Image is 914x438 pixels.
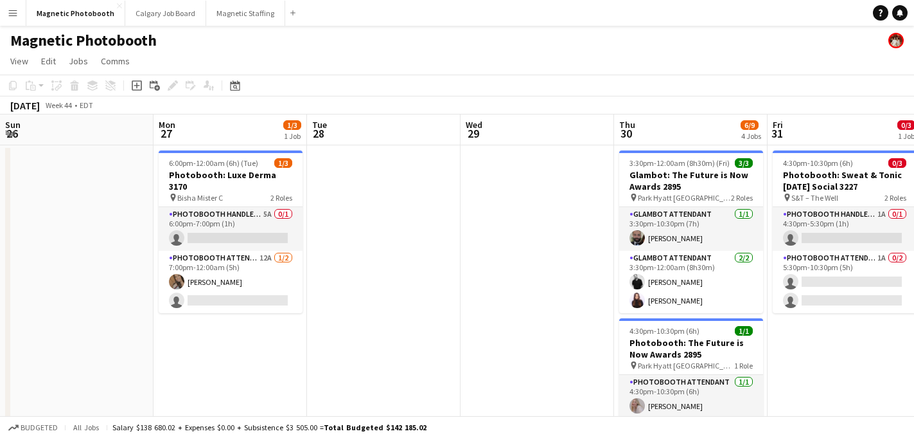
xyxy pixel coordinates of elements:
button: Magnetic Staffing [206,1,285,26]
app-user-avatar: Kara & Monika [888,33,904,48]
span: Sun [5,119,21,131]
a: View [5,53,33,69]
span: Park Hyatt [GEOGRAPHIC_DATA] [638,193,731,203]
div: [DATE] [10,99,40,112]
app-card-role: Glambot Attendant1/13:30pm-10:30pm (7h)[PERSON_NAME] [619,207,763,251]
span: Tue [312,119,327,131]
span: 4:30pm-10:30pm (6h) [783,158,853,168]
span: S&T – The Well [791,193,838,203]
div: Salary $138 680.02 + Expenses $0.00 + Subsistence $3 505.00 = [112,423,426,432]
span: Budgeted [21,423,58,432]
span: 2 Roles [884,193,906,203]
span: 4:30pm-10:30pm (6h) [629,326,699,336]
span: All jobs [71,423,101,432]
span: Thu [619,119,635,131]
span: Bisha Mister C [177,193,223,203]
div: 4 Jobs [741,131,761,141]
app-card-role: Photobooth Attendant1/14:30pm-10:30pm (6h)[PERSON_NAME] [619,375,763,419]
span: 27 [157,126,175,141]
h3: Glambot: The Future is Now Awards 2895 [619,169,763,192]
span: 1/1 [735,326,753,336]
a: Edit [36,53,61,69]
span: Week 44 [42,100,75,110]
span: Wed [466,119,482,131]
span: 1 Role [734,361,753,370]
h3: Photobooth: The Future is Now Awards 2895 [619,337,763,360]
h3: Photobooth: Luxe Derma 3170 [159,169,303,192]
div: EDT [80,100,93,110]
span: 1/3 [274,158,292,168]
div: 1 Job [284,131,301,141]
span: 0/3 [888,158,906,168]
span: Jobs [69,55,88,67]
span: 1/3 [283,120,301,130]
app-card-role: Photobooth Attendant12A1/27:00pm-12:00am (5h)[PERSON_NAME] [159,251,303,313]
span: Fri [773,119,783,131]
button: Calgary Job Board [125,1,206,26]
span: Total Budgeted $142 185.02 [324,423,426,432]
h1: Magnetic Photobooth [10,31,157,50]
span: 31 [771,126,783,141]
a: Comms [96,53,135,69]
app-card-role: Glambot Attendant2/23:30pm-12:00am (8h30m)[PERSON_NAME][PERSON_NAME] [619,251,763,313]
span: Park Hyatt [GEOGRAPHIC_DATA] [638,361,734,370]
button: Budgeted [6,421,60,435]
span: 29 [464,126,482,141]
span: Mon [159,119,175,131]
span: 2 Roles [731,193,753,203]
span: View [10,55,28,67]
app-job-card: 3:30pm-12:00am (8h30m) (Fri)3/3Glambot: The Future is Now Awards 2895 Park Hyatt [GEOGRAPHIC_DATA... [619,151,763,313]
span: Edit [41,55,56,67]
span: 26 [3,126,21,141]
button: Magnetic Photobooth [26,1,125,26]
span: 3:30pm-12:00am (8h30m) (Fri) [629,158,730,168]
span: 2 Roles [270,193,292,203]
span: 6:00pm-12:00am (6h) (Tue) [169,158,258,168]
app-job-card: 6:00pm-12:00am (6h) (Tue)1/3Photobooth: Luxe Derma 3170 Bisha Mister C2 RolesPhotobooth Handler P... [159,151,303,313]
span: 28 [310,126,327,141]
span: 30 [617,126,635,141]
span: 6/9 [741,120,759,130]
span: 3/3 [735,158,753,168]
a: Jobs [64,53,93,69]
app-job-card: 4:30pm-10:30pm (6h)1/1Photobooth: The Future is Now Awards 2895 Park Hyatt [GEOGRAPHIC_DATA]1 Rol... [619,318,763,419]
span: Comms [101,55,130,67]
app-card-role: Photobooth Handler Pick-Up/Drop-Off5A0/16:00pm-7:00pm (1h) [159,207,303,251]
